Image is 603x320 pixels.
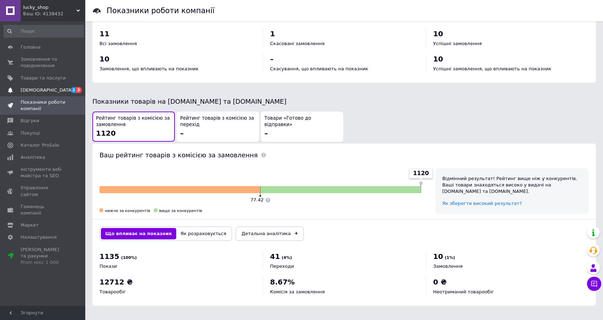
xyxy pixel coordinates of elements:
[251,197,264,202] span: 77.42
[99,55,109,63] span: 10
[433,252,443,261] span: 10
[159,208,202,213] span: вище за конкурентів
[99,289,126,294] span: Товарообіг
[21,154,45,161] span: Аналітика
[433,66,551,71] span: Успішні замовлення, що впливають на показник
[270,55,274,63] span: –
[23,11,85,17] div: Ваш ID: 4138432
[413,169,429,177] span: 1120
[99,151,258,159] span: Ваш рейтинг товарів з комісією за замовлення
[21,44,41,50] span: Головна
[21,234,57,240] span: Налаштування
[21,142,59,148] span: Каталог ProSale
[121,255,137,260] span: (100%)
[587,277,601,291] button: Чат з покупцем
[71,87,76,93] span: 2
[76,87,82,93] span: 3
[433,41,482,46] span: Успішні замовлення
[99,66,199,71] span: Замовлення, що впливають на показник
[270,66,368,71] span: Скасування, що впливають на показник
[21,246,66,266] span: [PERSON_NAME] та рахунки
[270,252,280,261] span: 41
[21,222,39,228] span: Маркет
[261,112,343,142] button: Товари «Готово до відправки»–
[433,289,494,294] span: Неотриманий товарообіг
[270,264,294,269] span: Переходи
[21,204,66,216] span: Гаманець компанії
[264,129,268,137] span: –
[177,112,259,142] button: Рейтинг товарів з комісією за перехід–
[433,278,447,286] span: 0 ₴
[180,115,255,128] span: Рейтинг товарів з комісією за перехід
[264,115,340,128] span: Товари «Готово до відправки»
[270,41,324,46] span: Скасовані замовлення
[99,264,117,269] span: Покази
[433,264,463,269] span: Замовлення
[442,175,582,195] div: Відмінний результат! Рейтинг вище ніж у конкурентів. Ваші товари знаходяться високо у видачі на [...
[99,29,109,38] span: 11
[442,201,522,206] a: Як зберегти високий результат?
[99,41,137,46] span: Всі замовлення
[21,99,66,112] span: Показники роботи компанії
[270,289,325,294] span: Комісія за замовлення
[176,228,231,239] button: Як розраховується
[4,25,84,38] input: Пошук
[105,208,150,213] span: нижче за конкурентів
[107,6,215,15] h1: Показники роботи компанії
[92,112,175,142] button: Рейтинг товарів з комісією за замовлення1120
[21,259,66,266] div: Prom мікс 1 000
[21,75,66,81] span: Товари та послуги
[433,55,443,63] span: 10
[21,56,66,69] span: Замовлення та повідомлення
[180,129,184,137] span: –
[96,129,116,137] span: 1120
[96,115,171,128] span: Рейтинг товарів з комісією за замовлення
[445,255,455,260] span: (1%)
[21,87,73,93] span: [DEMOGRAPHIC_DATA]
[21,130,40,136] span: Покупці
[99,278,133,286] span: 12712 ₴
[270,29,275,38] span: 1
[99,252,119,261] span: 1135
[282,255,292,260] span: (4%)
[433,29,443,38] span: 10
[23,4,76,11] span: lucky_shop
[92,98,286,105] span: Показники товарів на [DOMAIN_NAME] та [DOMAIN_NAME]
[236,227,304,241] a: Детальна аналітика
[270,278,295,286] span: 8.67%
[21,166,66,179] span: Інструменти веб-майстра та SEO
[21,118,39,124] span: Відгуки
[21,185,66,197] span: Управління сайтом
[101,228,176,239] button: Що впливає на показник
